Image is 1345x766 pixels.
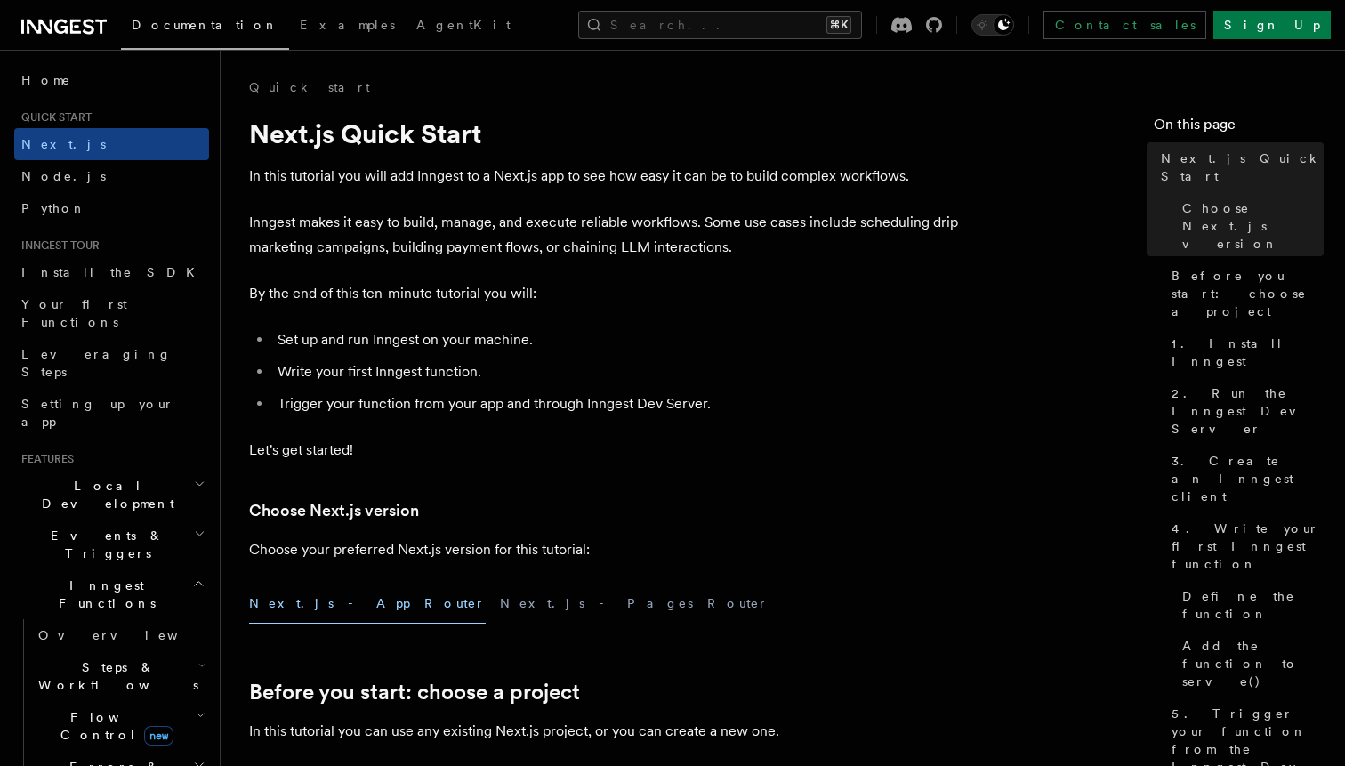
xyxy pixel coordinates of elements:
[14,470,209,520] button: Local Development
[300,18,395,32] span: Examples
[249,210,961,260] p: Inngest makes it easy to build, manage, and execute reliable workflows. Some use cases include sc...
[1182,199,1324,253] span: Choose Next.js version
[272,359,961,384] li: Write your first Inngest function.
[21,137,106,151] span: Next.js
[14,64,209,96] a: Home
[144,726,173,746] span: new
[14,238,100,253] span: Inngest tour
[38,628,221,642] span: Overview
[272,391,961,416] li: Trigger your function from your app and through Inngest Dev Server.
[1164,512,1324,580] a: 4. Write your first Inngest function
[21,71,71,89] span: Home
[21,201,86,215] span: Python
[1154,142,1324,192] a: Next.js Quick Start
[249,680,580,705] a: Before you start: choose a project
[1172,520,1324,573] span: 4. Write your first Inngest function
[14,192,209,224] a: Python
[31,651,209,701] button: Steps & Workflows
[14,569,209,619] button: Inngest Functions
[578,11,862,39] button: Search...⌘K
[249,438,961,463] p: Let's get started!
[1161,149,1324,185] span: Next.js Quick Start
[971,14,1014,36] button: Toggle dark mode
[1175,580,1324,630] a: Define the function
[1175,192,1324,260] a: Choose Next.js version
[826,16,851,34] kbd: ⌘K
[31,658,198,694] span: Steps & Workflows
[31,708,196,744] span: Flow Control
[14,256,209,288] a: Install the SDK
[21,347,172,379] span: Leveraging Steps
[14,288,209,338] a: Your first Functions
[1175,630,1324,697] a: Add the function to serve()
[31,619,209,651] a: Overview
[249,719,961,744] p: In this tutorial you can use any existing Next.js project, or you can create a new one.
[21,397,174,429] span: Setting up your app
[249,164,961,189] p: In this tutorial you will add Inngest to a Next.js app to see how easy it can be to build complex...
[1043,11,1206,39] a: Contact sales
[14,452,74,466] span: Features
[249,584,486,624] button: Next.js - App Router
[1182,637,1324,690] span: Add the function to serve()
[416,18,511,32] span: AgentKit
[249,78,370,96] a: Quick start
[1182,587,1324,623] span: Define the function
[1172,384,1324,438] span: 2. Run the Inngest Dev Server
[1172,335,1324,370] span: 1. Install Inngest
[121,5,289,50] a: Documentation
[14,388,209,438] a: Setting up your app
[272,327,961,352] li: Set up and run Inngest on your machine.
[14,128,209,160] a: Next.js
[1164,377,1324,445] a: 2. Run the Inngest Dev Server
[289,5,406,48] a: Examples
[14,527,194,562] span: Events & Triggers
[14,160,209,192] a: Node.js
[1164,327,1324,377] a: 1. Install Inngest
[1172,452,1324,505] span: 3. Create an Inngest client
[14,338,209,388] a: Leveraging Steps
[1213,11,1331,39] a: Sign Up
[249,537,961,562] p: Choose your preferred Next.js version for this tutorial:
[132,18,278,32] span: Documentation
[14,577,192,612] span: Inngest Functions
[1154,114,1324,142] h4: On this page
[1172,267,1324,320] span: Before you start: choose a project
[31,701,209,751] button: Flow Controlnew
[249,117,961,149] h1: Next.js Quick Start
[406,5,521,48] a: AgentKit
[1164,260,1324,327] a: Before you start: choose a project
[21,297,127,329] span: Your first Functions
[21,265,205,279] span: Install the SDK
[249,498,419,523] a: Choose Next.js version
[14,477,194,512] span: Local Development
[21,169,106,183] span: Node.js
[500,584,769,624] button: Next.js - Pages Router
[249,281,961,306] p: By the end of this ten-minute tutorial you will:
[14,520,209,569] button: Events & Triggers
[1164,445,1324,512] a: 3. Create an Inngest client
[14,110,92,125] span: Quick start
